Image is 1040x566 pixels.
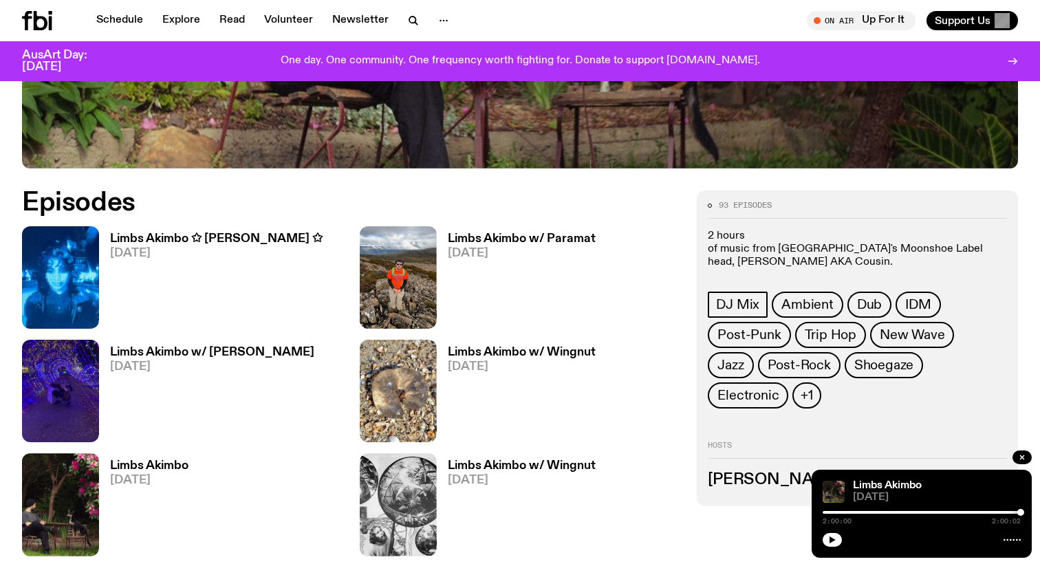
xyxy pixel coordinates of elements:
a: Dub [847,292,891,318]
a: Jazz [708,352,753,378]
span: [DATE] [448,475,596,486]
span: IDM [905,297,931,312]
span: Post-Punk [717,327,781,342]
h2: Episodes [22,191,680,215]
a: Limbs Akimbo w/ [PERSON_NAME][DATE] [99,347,314,442]
h3: Limbs Akimbo [110,460,188,472]
h3: Limbs Akimbo w/ Paramat [448,233,596,245]
span: DJ Mix [716,297,759,312]
img: Jackson sits at an outdoor table, legs crossed and gazing at a black and brown dog also sitting a... [823,481,845,503]
span: [DATE] [448,248,596,259]
a: Read [211,11,253,30]
a: Ambient [772,292,843,318]
span: [DATE] [110,248,323,259]
a: Limbs Akimbo w/ Paramat[DATE] [437,233,596,329]
a: Limbs Akimbo [853,480,922,491]
h3: Limbs Akimbo w/ Wingnut [448,460,596,472]
a: New Wave [870,322,954,348]
h3: Limbs Akimbo w/ Wingnut [448,347,596,358]
span: [DATE] [110,361,314,373]
img: Image from 'Domebooks: Reflecting on Domebook 2' by Lloyd Kahn [360,453,437,556]
a: Schedule [88,11,151,30]
span: Shoegaze [854,358,913,373]
span: Ambient [781,297,834,312]
a: Shoegaze [845,352,923,378]
a: Electronic [708,382,788,409]
span: 93 episodes [719,202,772,209]
span: +1 [801,388,813,403]
span: [DATE] [110,475,188,486]
img: Jackson sits at an outdoor table, legs crossed and gazing at a black and brown dog also sitting a... [22,453,99,556]
a: Post-Rock [758,352,841,378]
span: [DATE] [853,492,1021,503]
button: Support Us [927,11,1018,30]
h3: Limbs Akimbo w/ [PERSON_NAME] [110,347,314,358]
a: Trip Hop [795,322,866,348]
span: [DATE] [448,361,596,373]
h3: AusArt Day: [DATE] [22,50,110,73]
a: IDM [896,292,940,318]
a: Limbs Akimbo ✩ [PERSON_NAME] ✩[DATE] [99,233,323,329]
a: Post-Punk [708,322,790,348]
h2: Hosts [708,442,1007,458]
span: Electronic [717,388,779,403]
a: Limbs Akimbo[DATE] [99,460,188,556]
p: One day. One community. One frequency worth fighting for. Donate to support [DOMAIN_NAME]. [281,55,760,67]
a: Volunteer [256,11,321,30]
a: Explore [154,11,208,30]
button: +1 [792,382,821,409]
span: Post-Rock [768,358,831,373]
a: DJ Mix [708,292,768,318]
span: New Wave [880,327,944,342]
span: 2:00:00 [823,518,852,525]
span: Trip Hop [805,327,856,342]
h3: [PERSON_NAME] Fester [708,472,1007,487]
a: Newsletter [324,11,397,30]
span: 2:00:02 [992,518,1021,525]
p: 2 hours of music from [GEOGRAPHIC_DATA]'s Moonshoe Label head, [PERSON_NAME] AKA Cousin. [708,229,1007,269]
a: Limbs Akimbo w/ Wingnut[DATE] [437,347,596,442]
a: Limbs Akimbo w/ Wingnut[DATE] [437,460,596,556]
span: Support Us [935,14,990,27]
span: Jazz [717,358,744,373]
button: On AirUp For It [807,11,916,30]
h3: Limbs Akimbo ✩ [PERSON_NAME] ✩ [110,233,323,245]
span: Dub [857,297,882,312]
